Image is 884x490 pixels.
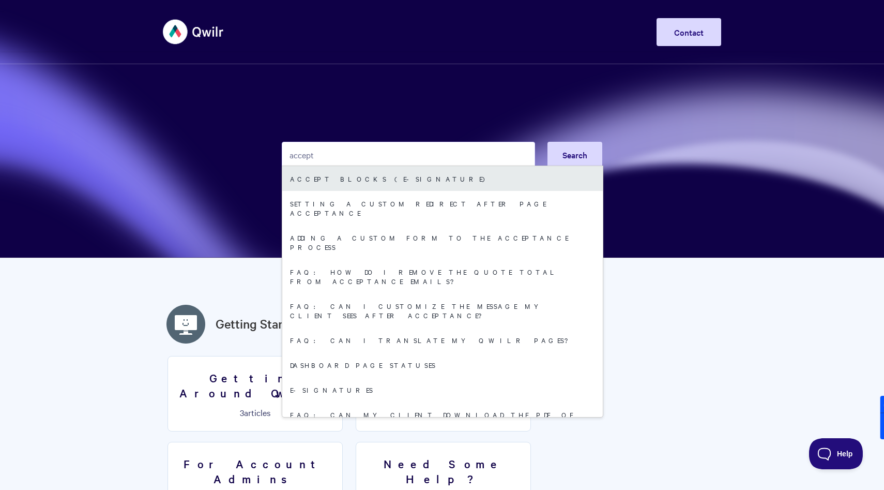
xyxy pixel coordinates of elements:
div: Domain Overview [39,61,93,68]
span: 3 [240,407,244,418]
a: FAQ: How do I remove the quote total from acceptance emails? [282,259,603,293]
input: Search the knowledge base [282,142,535,168]
img: Qwilr Help Center [163,12,224,51]
img: logo_orange.svg [17,17,25,25]
a: FAQ: Can I translate my Qwilr Pages? [282,328,603,352]
iframe: Toggle Customer Support [809,438,863,469]
a: Contact [657,18,721,46]
a: Getting Started [216,315,301,333]
div: Domain: [DOMAIN_NAME] [27,27,114,35]
a: Adding a custom form to the acceptance process [282,225,603,259]
p: articles [174,408,336,417]
button: Search [547,142,602,168]
div: Keywords by Traffic [114,61,174,68]
a: Accept Blocks (E-Signature) [282,166,603,191]
h3: For Account Admins [174,456,336,486]
h3: Getting Around Qwilr [174,370,336,400]
a: Setting a custom redirect after page acceptance [282,191,603,225]
a: FAQ: Can I customize the message my client sees after acceptance? [282,293,603,328]
a: Getting Around Qwilr 3articles [167,356,343,432]
div: v 4.0.25 [29,17,51,25]
a: E-signatures [282,377,603,402]
span: Search [562,149,587,160]
h3: Need Some Help? [362,456,524,486]
img: tab_keywords_by_traffic_grey.svg [103,60,111,68]
img: tab_domain_overview_orange.svg [28,60,36,68]
a: Dashboard page statuses [282,352,603,377]
a: FAQ: Can my client download the PDF of my Qwilr Page? [282,402,603,436]
img: website_grey.svg [17,27,25,35]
